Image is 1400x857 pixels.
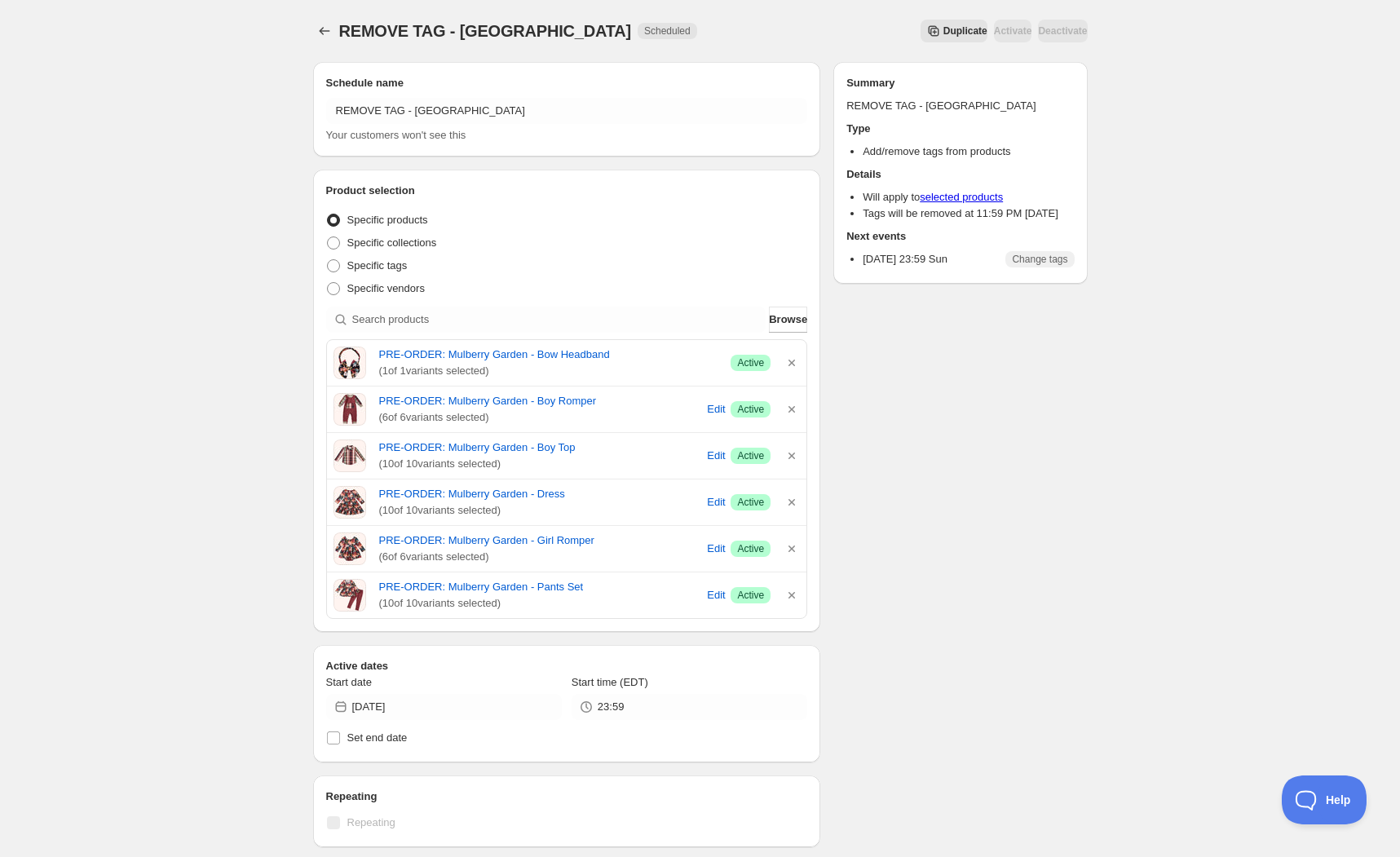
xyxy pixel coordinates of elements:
a: PRE-ORDER: Mulberry Garden - Boy Romper [379,393,702,409]
button: Edit [704,396,727,422]
span: Active [737,589,764,602]
span: ( 10 of 10 variants selected) [379,502,702,519]
span: ( 1 of 1 variants selected) [379,363,718,379]
span: Active [737,496,764,509]
button: Edit [704,489,727,515]
a: PRE-ORDER: Mulberry Garden - Pants Set [379,579,702,595]
p: [DATE] 23:59 Sun [863,251,947,267]
a: PRE-ORDER: Mulberry Garden - Bow Headband [379,347,718,363]
span: Specific tags [347,259,408,272]
h2: Details [846,166,1074,183]
span: Specific vendors [347,282,425,294]
h2: Summary [846,75,1074,91]
input: Search products [352,307,766,333]
span: Specific products [347,214,428,226]
li: Will apply to [863,189,1074,205]
h2: Active dates [326,658,808,674]
span: Specific collections [347,236,437,249]
h2: Repeating [326,789,808,805]
span: Repeating [347,816,395,828]
span: Start time (EDT) [572,676,648,688]
span: ( 6 of 6 variants selected) [379,549,702,565]
span: Edit [707,494,725,510]
button: Edit [704,443,727,469]
span: Set end date [347,731,408,744]
p: REMOVE TAG - [GEOGRAPHIC_DATA] [846,98,1074,114]
li: Add/remove tags from products [863,144,1074,160]
span: Active [737,449,764,462]
button: Edit [704,536,727,562]
span: Scheduled [644,24,691,38]
a: PRE-ORDER: Mulberry Garden - Boy Top [379,440,702,456]
span: REMOVE TAG - [GEOGRAPHIC_DATA] [339,22,631,40]
span: Duplicate [943,24,987,38]
iframe: Toggle Customer Support [1282,775,1367,824]
span: ( 10 of 10 variants selected) [379,456,702,472]
li: Tags will be removed at 11:59 PM [DATE] [863,205,1074,222]
span: Active [737,403,764,416]
span: Edit [707,401,725,417]
button: Schedules [313,20,336,42]
a: PRE-ORDER: Mulberry Garden - Girl Romper [379,532,702,549]
button: Edit [704,582,727,608]
span: Start date [326,676,372,688]
h2: Product selection [326,183,808,199]
button: Secondary action label [921,20,987,42]
button: Browse [769,307,807,333]
span: Browse [769,311,807,328]
span: Your customers won't see this [326,129,466,141]
a: selected products [920,191,1003,203]
span: ( 6 of 6 variants selected) [379,409,702,426]
a: PRE-ORDER: Mulberry Garden - Dress [379,486,702,502]
span: Edit [707,541,725,557]
span: ( 10 of 10 variants selected) [379,595,702,612]
h2: Type [846,121,1074,137]
span: Change tags [1012,253,1067,266]
span: Edit [707,587,725,603]
span: Active [737,356,764,369]
h2: Schedule name [326,75,808,91]
h2: Next events [846,228,1074,245]
span: Active [737,542,764,555]
span: Edit [707,448,725,464]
